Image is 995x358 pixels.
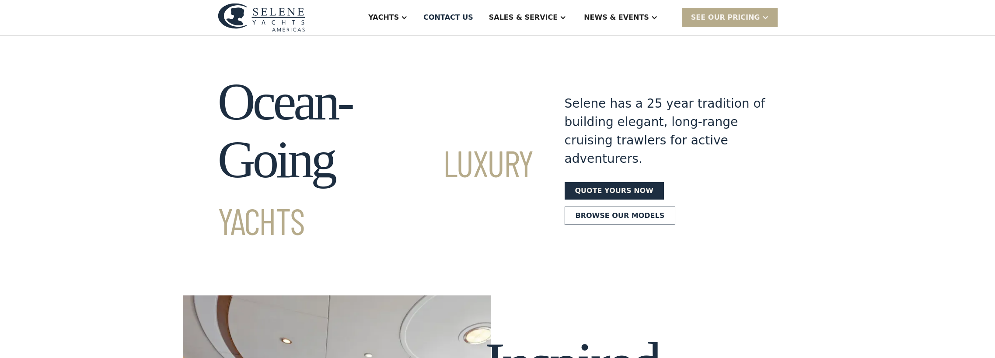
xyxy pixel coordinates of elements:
[489,12,558,23] div: Sales & Service
[565,182,664,200] a: Quote yours now
[218,140,533,242] span: Luxury Yachts
[682,8,778,27] div: SEE Our Pricing
[218,73,533,246] h1: Ocean-Going
[691,12,760,23] div: SEE Our Pricing
[423,12,473,23] div: Contact US
[565,95,766,168] div: Selene has a 25 year tradition of building elegant, long-range cruising trawlers for active adven...
[565,207,676,225] a: Browse our models
[218,3,305,32] img: logo
[584,12,649,23] div: News & EVENTS
[368,12,399,23] div: Yachts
